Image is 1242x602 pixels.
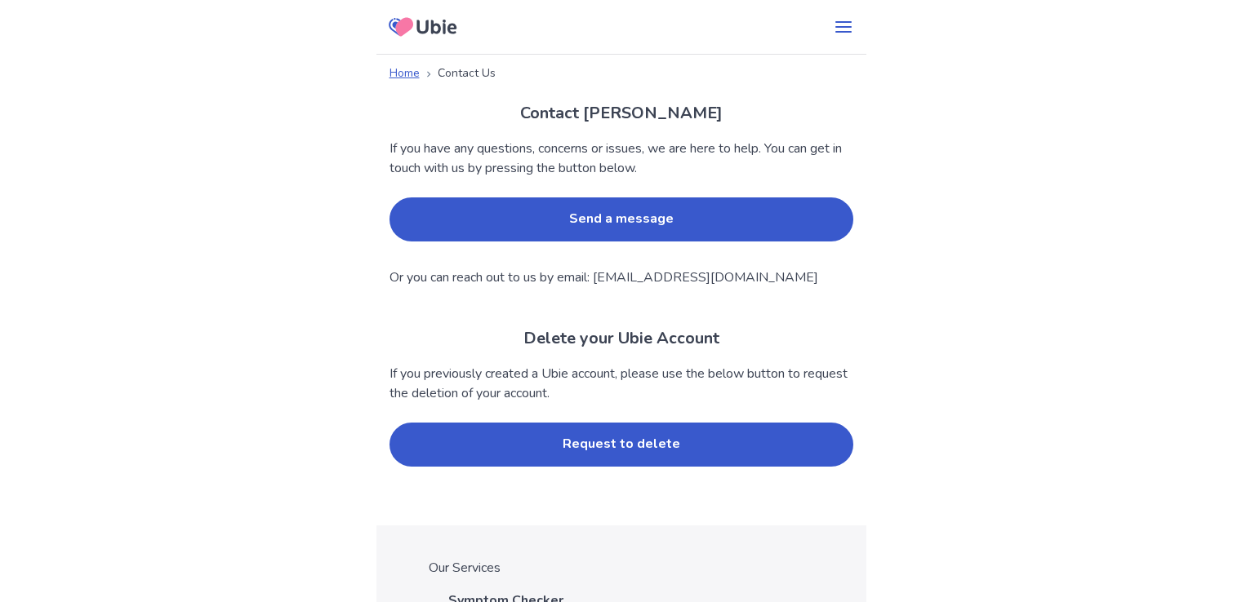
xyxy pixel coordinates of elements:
button: menu [821,11,866,43]
nav: breadcrumb [390,64,853,82]
p: Our Services [429,558,847,578]
p: Or you can reach out to us by email: [EMAIL_ADDRESS][DOMAIN_NAME] [390,268,853,287]
p: If you previously created a Ubie account, please use the below button to request the deletion of ... [390,364,853,403]
a: Request to delete [390,403,853,486]
button: Request to delete [390,423,853,467]
h1: Contact [PERSON_NAME] [390,101,853,126]
a: Send a message [390,178,853,261]
p: If you have any questions, concerns or issues, we are here to help. You can get in touch with us ... [390,139,853,178]
span: Contact Us [438,64,496,82]
a: Home [390,64,420,82]
button: Send a message [390,197,853,241]
h1: Delete your Ubie Account [390,326,853,351]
